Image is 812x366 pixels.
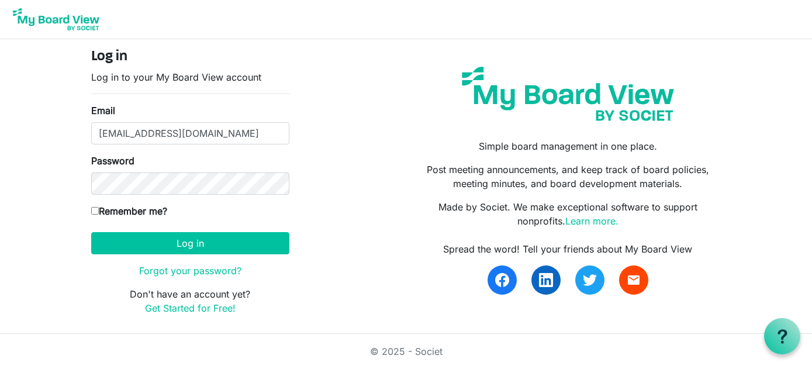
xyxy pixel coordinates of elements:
[9,5,103,34] img: My Board View Logo
[91,103,115,118] label: Email
[495,273,509,287] img: facebook.svg
[139,265,241,277] a: Forgot your password?
[91,70,289,84] p: Log in to your My Board View account
[91,49,289,65] h4: Log in
[627,273,641,287] span: email
[414,242,721,256] div: Spread the word! Tell your friends about My Board View
[91,287,289,315] p: Don't have an account yet?
[414,139,721,153] p: Simple board management in one place.
[91,154,134,168] label: Password
[539,273,553,287] img: linkedin.svg
[91,207,99,215] input: Remember me?
[370,346,443,357] a: © 2025 - Societ
[414,163,721,191] p: Post meeting announcements, and keep track of board policies, meeting minutes, and board developm...
[414,200,721,228] p: Made by Societ. We make exceptional software to support nonprofits.
[91,204,167,218] label: Remember me?
[619,265,648,295] a: email
[145,302,236,314] a: Get Started for Free!
[453,58,683,130] img: my-board-view-societ.svg
[91,232,289,254] button: Log in
[565,215,618,227] a: Learn more.
[583,273,597,287] img: twitter.svg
